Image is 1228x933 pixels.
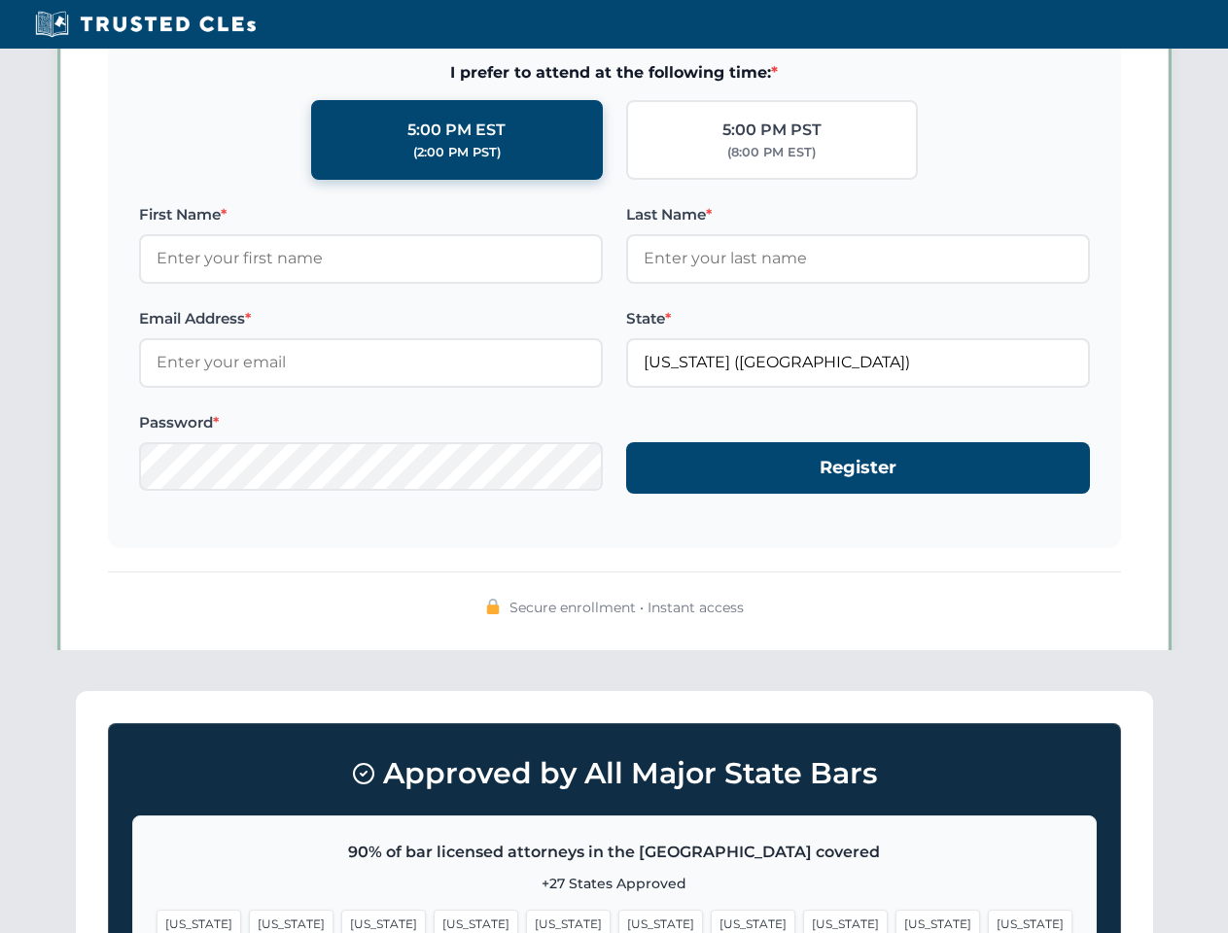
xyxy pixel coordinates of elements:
[509,597,744,618] span: Secure enrollment • Instant access
[485,599,501,614] img: 🔒
[29,10,262,39] img: Trusted CLEs
[139,338,603,387] input: Enter your email
[413,143,501,162] div: (2:00 PM PST)
[139,60,1090,86] span: I prefer to attend at the following time:
[626,234,1090,283] input: Enter your last name
[626,203,1090,226] label: Last Name
[407,118,506,143] div: 5:00 PM EST
[157,873,1072,894] p: +27 States Approved
[722,118,822,143] div: 5:00 PM PST
[139,307,603,330] label: Email Address
[727,143,816,162] div: (8:00 PM EST)
[157,840,1072,865] p: 90% of bar licensed attorneys in the [GEOGRAPHIC_DATA] covered
[139,234,603,283] input: Enter your first name
[626,307,1090,330] label: State
[139,411,603,434] label: Password
[139,203,603,226] label: First Name
[132,747,1097,800] h3: Approved by All Major State Bars
[626,442,1090,494] button: Register
[626,338,1090,387] input: Florida (FL)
